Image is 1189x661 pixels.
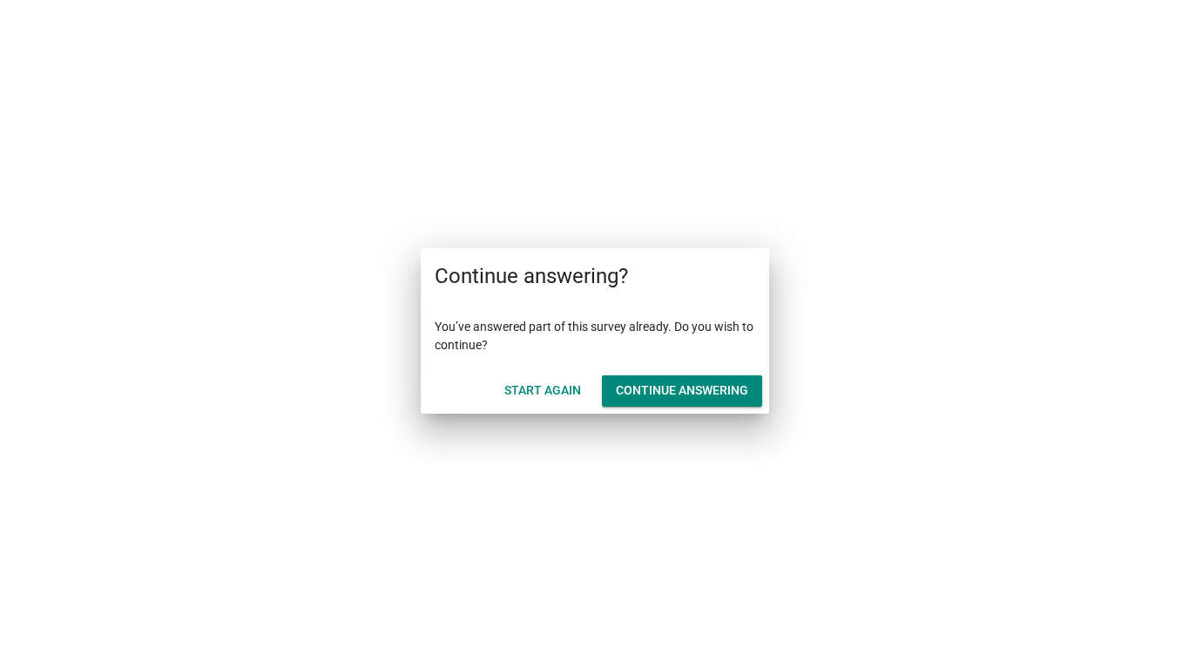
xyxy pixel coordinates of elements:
div: You’ve answered part of this survey already. Do you wish to continue? [421,304,769,368]
div: Continue answering? [421,248,769,304]
div: Start Again [504,381,581,400]
button: Start Again [490,375,595,407]
button: Continue answering [602,375,762,407]
div: Continue answering [616,381,748,400]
